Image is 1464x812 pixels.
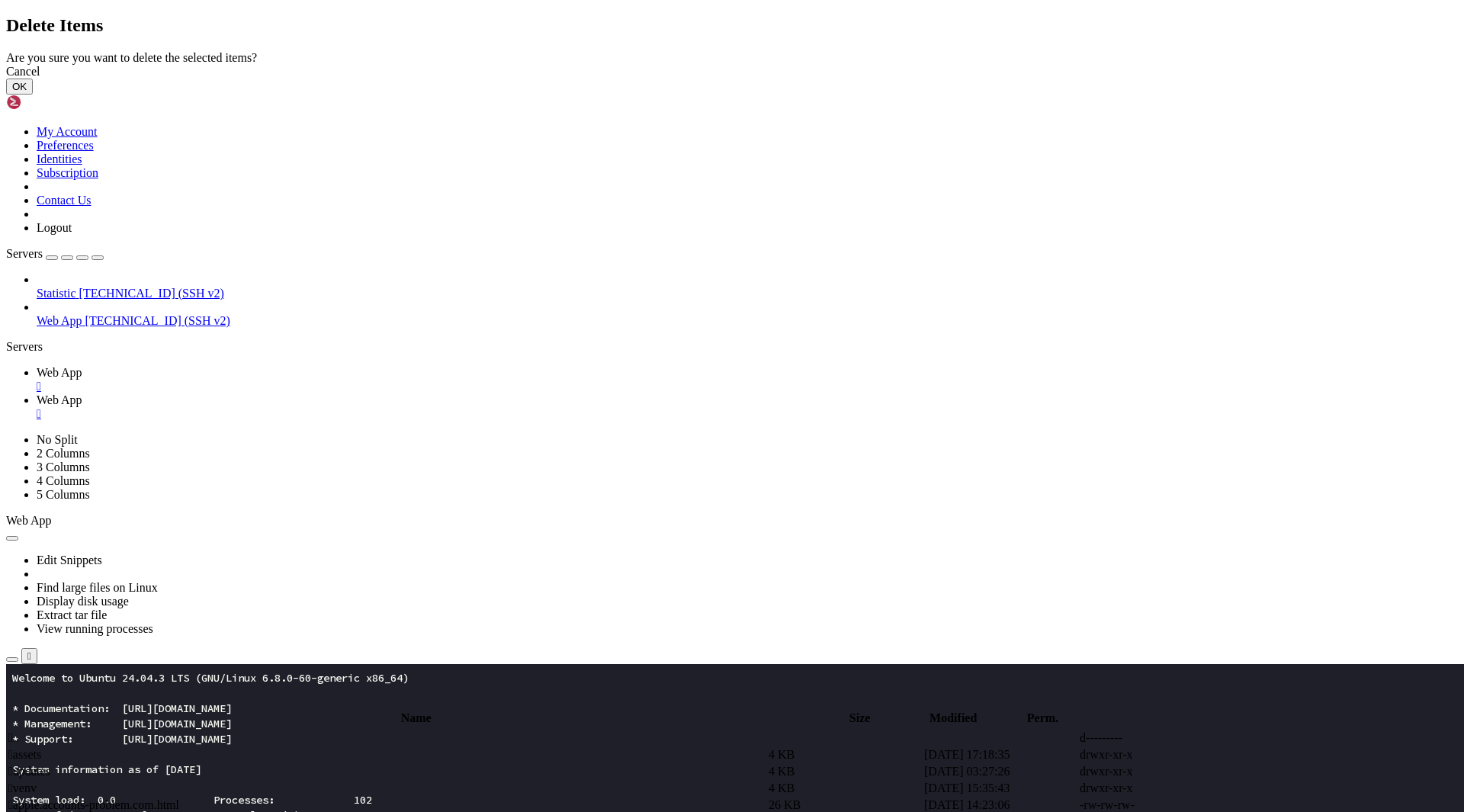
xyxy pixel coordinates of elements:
span: Web App [37,393,82,406]
x-row: Swap usage: 0% IPv6 address for ens3: [TECHNICAL_ID] [6,174,1266,189]
x-row: To see these additional updates run: apt list --upgradable [6,326,1266,342]
a: Contact Us [37,194,91,207]
td: drwxr-xr-x [1079,747,1233,762]
a: Web App [37,366,1458,393]
span: Statistic [37,287,76,300]
span: Web App [37,314,82,327]
x-row: just raised the bar for easy, resilient and secure K8s cluster deployment. [6,220,1266,235]
a: Find large files on Linux [37,581,158,594]
button:  [21,648,37,664]
th: Size: activate to sort column ascending [826,711,893,726]
span: venv [8,782,37,794]
x-row: Memory usage: 24% IPv4 address for ens3: [TECHNICAL_ID] [6,159,1266,174]
td: 4 KB [768,764,922,779]
x-row: See [URL][DOMAIN_NAME] or run: sudo pro status [6,372,1266,387]
a: Statistic [TECHNICAL_ID] (SSH v2) [37,287,1458,300]
x-row: System load: 0.0 Processes: 102 [6,128,1266,143]
x-row: Last login: [DATE] from [TECHNICAL_ID] [6,433,1266,448]
a:  [37,407,1458,421]
td: [DATE] 17:18:35 [923,747,1077,762]
x-row: System information as of [DATE] [6,98,1266,113]
td: 4 KB [768,747,922,762]
x-row: [URL][DOMAIN_NAME] [6,250,1266,265]
x-row: 2 updates can be applied immediately. [6,311,1266,326]
li: Web App [TECHNICAL_ID] (SSH v2) [37,300,1458,328]
div: Cancel [6,65,1458,79]
span: updates [8,765,50,778]
th: Modified: activate to sort column ascending [895,711,1012,726]
button: OK [6,79,33,95]
span:  [8,782,13,794]
td: d--------- [1079,730,1233,746]
a: Edit Snippets [37,554,102,566]
x-row: *** System restart required *** [6,418,1266,433]
x-row: * Support: [URL][DOMAIN_NAME] [6,67,1266,82]
span:  [8,798,13,811]
x-row: * Documentation: [URL][DOMAIN_NAME] [6,37,1266,52]
a: Logout [37,221,72,234]
a: View running processes [37,622,153,635]
a: Extract tar file [37,608,107,621]
a: My Account [37,125,98,138]
div: Servers [6,340,1458,354]
x-row: Usage of /: 15.7% of 29.44GB Users logged in: 0 [6,143,1266,159]
span: Servers [6,247,43,260]
div: (16, 29) [104,448,110,464]
a: Web App [TECHNICAL_ID] (SSH v2) [37,314,1458,328]
x-row: * Strictly confined Kubernetes makes edge and IoT secure. Learn how MicroK8s [6,204,1266,220]
td: [DATE] 03:27:26 [923,764,1077,779]
div: Are you sure you want to delete the selected items? [6,51,1458,65]
span:  [8,731,13,744]
x-row: Expanded Security Maintenance for Applications is not enabled. [6,281,1266,296]
td: [DATE] 15:35:43 [923,781,1077,796]
a: Web App [37,393,1458,421]
span:  [8,748,13,761]
th: Name: activate to sort column descending [8,711,824,726]
a: Servers [6,247,104,260]
span: [TECHNICAL_ID] (SSH v2) [79,287,224,300]
td: 4 KB [768,781,922,796]
span: Web App [37,366,82,379]
th: Perm.: activate to sort column ascending [1013,711,1073,726]
a: 5 Columns [37,488,90,501]
a: 4 Columns [37,474,90,487]
span:  [8,765,13,778]
h2: Delete Items [6,15,1458,36]
x-row: Welcome to Ubuntu 24.04.3 LTS (GNU/Linux 6.8.0-60-generic x86_64) [6,6,1266,21]
span: [TECHNICAL_ID] (SSH v2) [85,314,230,327]
x-row: Enable ESM Apps to receive additional future security updates. [6,357,1266,372]
div:  [27,650,31,662]
li: Statistic [TECHNICAL_ID] (SSH v2) [37,273,1458,300]
a: Subscription [37,166,98,179]
a:  [37,380,1458,393]
a: Preferences [37,139,94,152]
td: drwxr-xr-x [1079,764,1233,779]
a: 3 Columns [37,461,90,473]
span: .. [8,731,19,744]
a: Identities [37,152,82,165]
span: assets [8,748,41,761]
x-row: root@s168539:~# [6,448,1266,464]
x-row: * Management: [URL][DOMAIN_NAME] [6,52,1266,67]
a: No Split [37,433,78,446]
span: apple.accounts-problem.com.html [8,798,179,811]
a: 2 Columns [37,447,90,460]
span: Web App [6,514,52,527]
td: drwxr-xr-x [1079,781,1233,796]
img: Shellngn [6,95,94,110]
a: Display disk usage [37,595,129,608]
